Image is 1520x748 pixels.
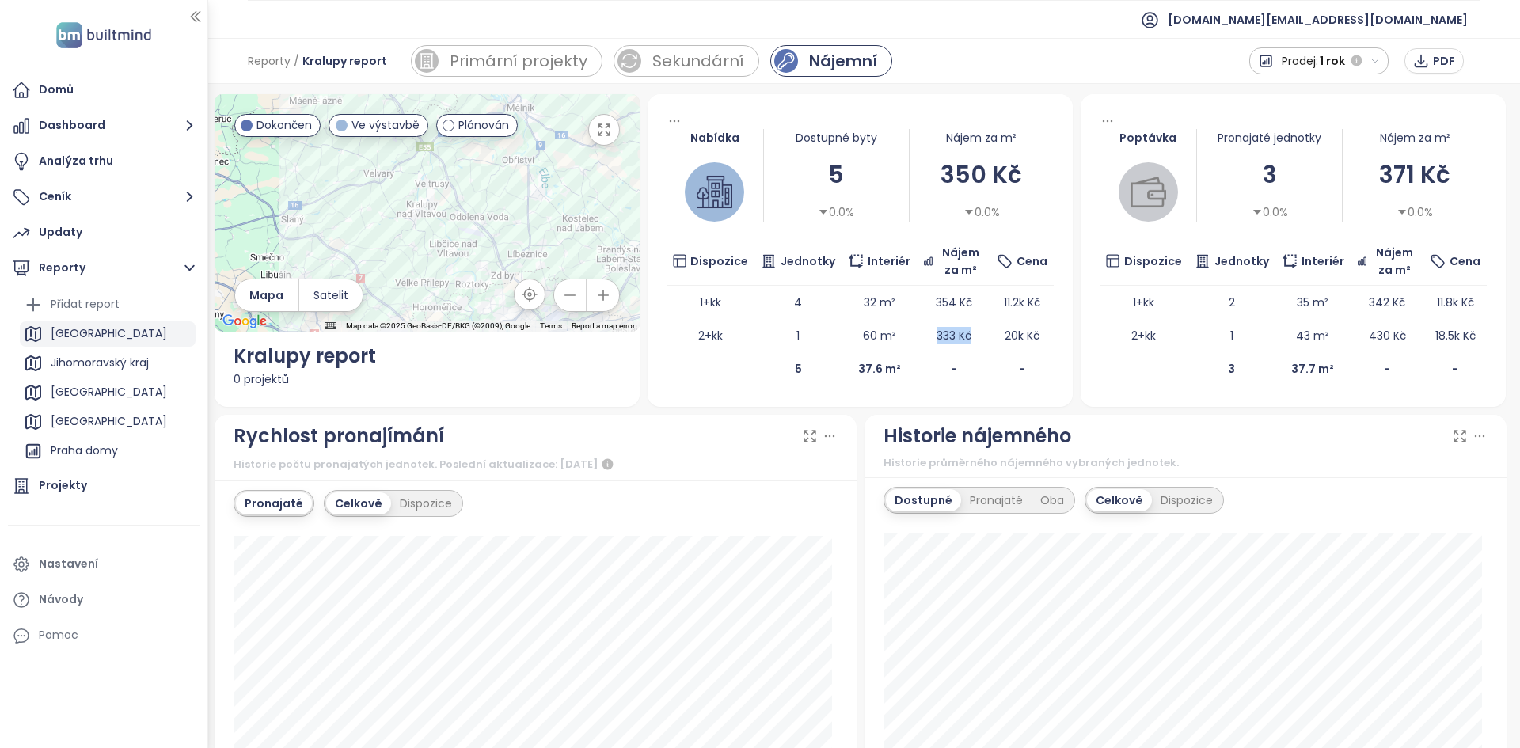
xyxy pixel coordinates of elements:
[236,492,312,514] div: Pronajaté
[20,321,196,347] div: [GEOGRAPHIC_DATA]
[937,244,984,279] span: Nájem za m²
[20,409,196,435] div: [GEOGRAPHIC_DATA]
[652,49,744,73] div: Sekundární
[234,455,838,474] div: Historie počtu pronajatých jednotek. Poslední aktualizace: [DATE]
[1291,361,1334,377] b: 37.7 m²
[883,455,1488,471] div: Historie průměrného nájemného vybraných jednotek.
[8,146,199,177] a: Analýza trhu
[1005,328,1039,344] span: 20k Kč
[1100,286,1188,319] td: 1+kk
[1435,328,1476,344] span: 18.5k Kč
[1197,129,1341,146] div: Pronajaté jednotky
[961,489,1032,511] div: Pronajaté
[248,47,291,75] span: Reporty
[842,319,917,352] td: 60 m²
[818,207,829,218] span: caret-down
[1252,207,1263,218] span: caret-down
[20,351,196,376] div: Jihomoravský kraj
[1228,361,1235,377] b: 3
[51,19,156,51] img: logo
[256,116,312,134] span: Dokončen
[51,353,149,373] div: Jihomoravský kraj
[234,341,621,371] div: Kralupy report
[963,207,975,218] span: caret-down
[1452,361,1458,377] b: -
[614,45,759,77] a: sale
[1019,361,1025,377] b: -
[1188,319,1275,352] td: 1
[764,129,908,146] div: Dostupné byty
[1384,361,1390,377] b: -
[1087,489,1152,511] div: Celkově
[1450,252,1480,270] span: Cena
[1320,47,1345,75] span: 1 rok
[1004,294,1040,310] span: 11.2k Kč
[20,439,196,464] div: Praha domy
[667,129,763,146] div: Nabídka
[325,321,336,332] button: Keyboard shortcuts
[868,252,910,270] span: Interiér
[450,49,587,73] div: Primární projekty
[51,441,118,461] div: Praha domy
[51,294,120,314] div: Přidat report
[458,116,509,134] span: Plánován
[218,311,271,332] a: Open this area in Google Maps (opens a new window)
[346,321,530,330] span: Map data ©2025 GeoBasis-DE/BKG (©2009), Google
[809,49,877,73] div: Nájemní
[39,476,87,496] div: Projekty
[754,319,842,352] td: 1
[1032,489,1073,511] div: Oba
[1343,129,1487,146] div: Nájem za m²
[8,74,199,106] a: Domů
[51,324,167,344] div: [GEOGRAPHIC_DATA]
[1282,47,1318,75] span: Prodej:
[294,47,299,75] span: /
[540,321,562,330] a: Terms (opens in new tab)
[963,203,1000,221] div: 0.0%
[818,203,854,221] div: 0.0%
[51,412,167,431] div: [GEOGRAPHIC_DATA]
[572,321,635,330] a: Report a map error
[1214,252,1269,270] span: Jednotky
[20,380,196,405] div: [GEOGRAPHIC_DATA]
[754,286,842,319] td: 4
[667,286,755,319] td: 1+kk
[39,222,82,242] div: Updaty
[8,217,199,249] a: Updaty
[39,80,74,100] div: Domů
[326,492,391,514] div: Celkově
[8,620,199,651] div: Pomoc
[781,252,835,270] span: Jednotky
[1188,286,1275,319] td: 2
[770,45,892,77] a: rent
[39,151,113,171] div: Analýza trhu
[1369,294,1405,310] span: 342 Kč
[910,156,1054,193] div: 350 Kč
[8,584,199,616] a: Návody
[351,116,420,134] span: Ve výstavbě
[842,286,917,319] td: 32 m²
[313,287,348,304] span: Satelit
[249,287,283,304] span: Mapa
[234,370,621,388] div: 0 projektů
[1343,156,1487,193] div: 371 Kč
[8,110,199,142] button: Dashboard
[1396,207,1408,218] span: caret-down
[858,361,901,377] b: 37.6 m²
[1437,294,1474,310] span: 11.8k Kč
[1197,156,1341,193] div: 3
[1130,174,1166,210] img: wallet
[886,489,961,511] div: Dostupné
[391,492,461,514] div: Dispozice
[411,45,602,77] a: primary
[936,294,972,310] span: 354 Kč
[690,252,748,270] span: Dispozice
[39,625,78,645] div: Pomoc
[1396,203,1433,221] div: 0.0%
[883,421,1071,451] div: Historie nájemného
[795,361,802,377] b: 5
